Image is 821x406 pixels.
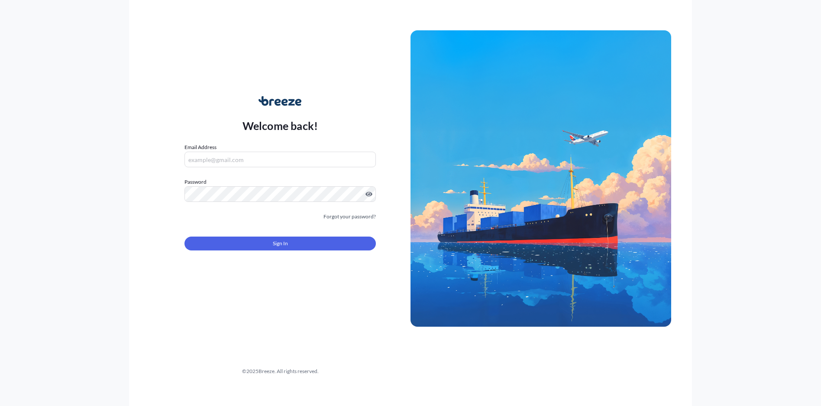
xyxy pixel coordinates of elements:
[184,152,376,167] input: example@gmail.com
[410,30,671,327] img: Ship illustration
[184,178,376,186] label: Password
[323,212,376,221] a: Forgot your password?
[273,239,288,248] span: Sign In
[184,237,376,250] button: Sign In
[184,143,217,152] label: Email Address
[242,119,318,133] p: Welcome back!
[365,191,372,198] button: Show password
[150,367,410,376] div: © 2025 Breeze. All rights reserved.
